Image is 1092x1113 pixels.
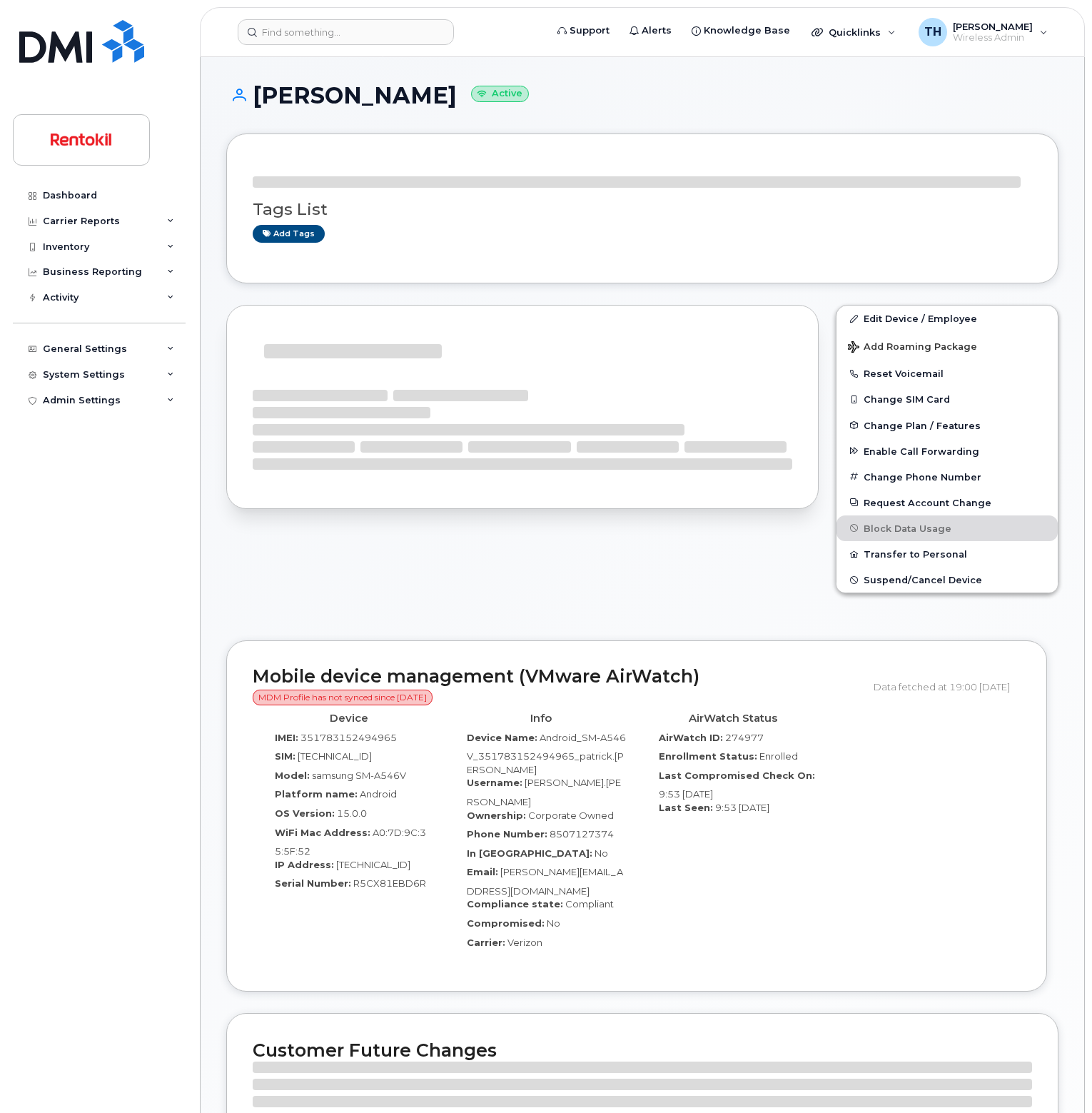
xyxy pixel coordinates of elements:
label: OS Version: [275,807,335,820]
span: samsung SM-A546V [312,770,406,781]
span: Compliant [565,898,614,910]
span: Android [360,788,397,800]
label: Email: [467,865,498,879]
h1: [PERSON_NAME] [226,83,1058,108]
button: Change SIM Card [836,386,1058,412]
span: R5CX81EBD6R [353,877,426,889]
label: AirWatch ID: [659,731,723,745]
label: Compliance state: [467,897,563,911]
span: Change Plan / Features [864,420,981,430]
label: WiFi Mac Address: [275,826,370,840]
a: Edit Device / Employee [836,306,1058,331]
label: Platform name: [275,787,358,801]
span: No [595,847,608,859]
label: SIM: [275,750,295,763]
button: Block Data Usage [836,515,1058,541]
button: Request Account Change [836,490,1058,515]
label: IP Address: [275,858,334,872]
button: Add Roaming Package [836,331,1058,361]
span: Enable Call Forwarding [864,445,979,456]
span: [TECHNICAL_ID] [336,859,410,870]
label: IMEI: [275,731,298,745]
span: Enrolled [759,750,798,762]
span: No [547,917,560,929]
span: 351783152494965 [300,732,397,743]
span: MDM Profile has not synced since [DATE] [253,690,433,705]
span: [PERSON_NAME][EMAIL_ADDRESS][DOMAIN_NAME] [467,866,623,897]
span: Corporate Owned [528,810,614,821]
label: Model: [275,769,310,782]
span: 9:53 [DATE] [659,788,713,800]
span: 8507127374 [550,828,614,840]
label: Device Name: [467,731,537,745]
span: 15.0.0 [337,807,367,819]
h2: Customer Future Changes [253,1039,1032,1061]
label: In [GEOGRAPHIC_DATA]: [467,847,592,860]
small: Active [471,86,529,102]
label: Serial Number: [275,877,351,890]
span: 274977 [725,732,764,743]
span: Add Roaming Package [848,341,977,355]
span: [TECHNICAL_ID] [298,750,372,762]
h4: Device [263,712,434,725]
span: Suspend/Cancel Device [864,575,982,585]
button: Reset Voicemail [836,361,1058,386]
a: Add tags [253,225,325,243]
h4: Info [455,712,626,725]
span: [PERSON_NAME].[PERSON_NAME] [467,777,621,807]
h3: Tags List [253,201,1032,218]
label: Username: [467,776,522,790]
label: Ownership: [467,809,526,822]
button: Enable Call Forwarding [836,438,1058,464]
label: Last Compromised Check On: [659,769,815,782]
span: Android_SM-A546V_351783152494965_patrick.[PERSON_NAME] [467,732,626,775]
h2: Mobile device management (VMware AirWatch) [253,667,863,706]
label: Enrollment Status: [659,750,757,763]
button: Change Phone Number [836,464,1058,490]
span: Verizon [507,937,542,948]
button: Suspend/Cancel Device [836,567,1058,593]
label: Compromised: [467,917,545,930]
label: Last Seen: [659,801,713,815]
button: Transfer to Personal [836,541,1058,567]
label: Phone Number: [467,827,547,841]
label: Carrier: [467,936,505,950]
button: Change Plan / Features [836,413,1058,438]
h4: AirWatch Status [647,712,818,725]
span: 9:53 [DATE] [715,802,769,813]
div: Data fetched at 19:00 [DATE] [874,673,1021,700]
